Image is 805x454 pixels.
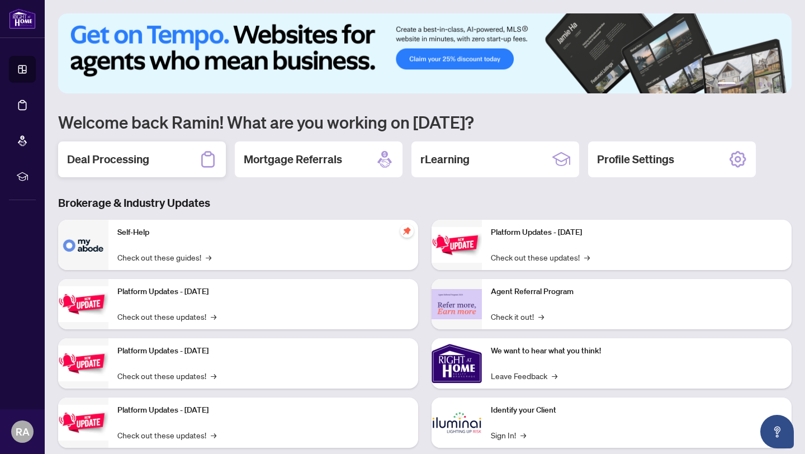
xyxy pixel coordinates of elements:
a: Check out these updates!→ [117,429,216,441]
span: → [520,429,526,441]
a: Check out these updates!→ [491,251,590,263]
span: → [211,370,216,382]
a: Check out these updates!→ [117,310,216,323]
button: 4 [758,82,763,87]
span: pushpin [400,224,414,238]
a: Check out these updates!→ [117,370,216,382]
a: Leave Feedback→ [491,370,557,382]
img: We want to hear what you think! [432,338,482,389]
img: Self-Help [58,220,108,270]
button: 3 [749,82,754,87]
button: 6 [776,82,780,87]
h2: Profile Settings [597,152,674,167]
button: 2 [740,82,745,87]
h3: Brokerage & Industry Updates [58,195,792,211]
a: Sign In!→ [491,429,526,441]
p: Agent Referral Program [491,286,783,298]
h2: Mortgage Referrals [244,152,342,167]
span: → [211,429,216,441]
button: Open asap [760,415,794,448]
a: Check it out!→ [491,310,544,323]
p: Identify your Client [491,404,783,417]
button: 1 [718,82,736,87]
img: Platform Updates - July 21, 2025 [58,346,108,381]
button: 5 [767,82,771,87]
img: Slide 0 [58,13,792,93]
a: Check out these guides!→ [117,251,211,263]
p: Platform Updates - [DATE] [117,345,409,357]
span: → [206,251,211,263]
img: Agent Referral Program [432,289,482,320]
p: Platform Updates - [DATE] [117,286,409,298]
img: Identify your Client [432,398,482,448]
h2: rLearning [420,152,470,167]
span: → [552,370,557,382]
span: → [211,310,216,323]
span: RA [16,424,30,439]
img: Platform Updates - July 8, 2025 [58,405,108,440]
p: Platform Updates - [DATE] [491,226,783,239]
h1: Welcome back Ramin! What are you working on [DATE]? [58,111,792,133]
img: Platform Updates - June 23, 2025 [432,227,482,262]
img: logo [9,8,36,29]
p: Platform Updates - [DATE] [117,404,409,417]
p: We want to hear what you think! [491,345,783,357]
span: → [538,310,544,323]
h2: Deal Processing [67,152,149,167]
p: Self-Help [117,226,409,239]
span: → [584,251,590,263]
img: Platform Updates - September 16, 2025 [58,286,108,321]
